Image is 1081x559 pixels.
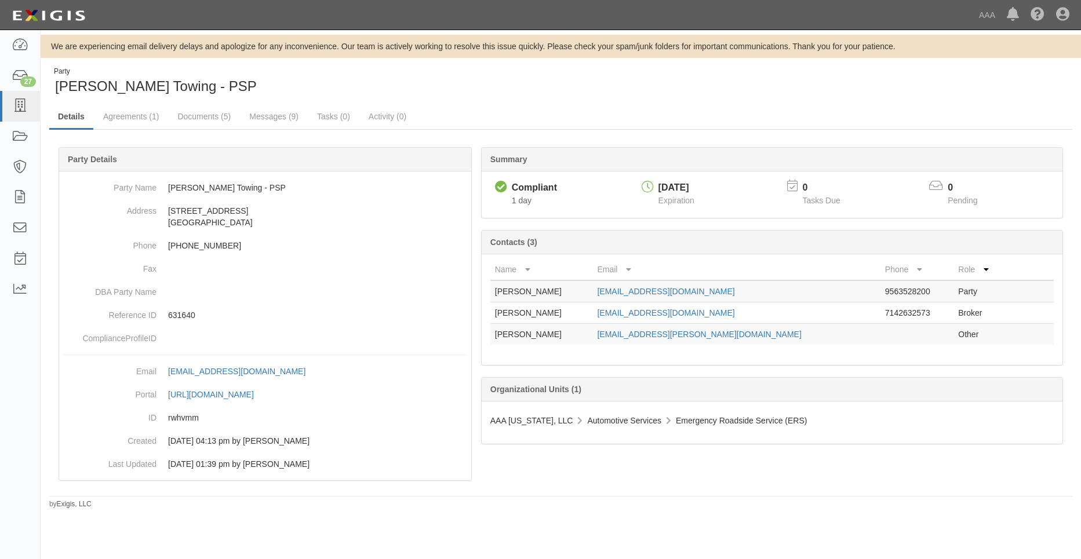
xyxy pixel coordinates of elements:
[495,181,507,193] i: Compliant
[64,383,156,400] dt: Portal
[973,3,1001,27] a: AAA
[658,181,694,195] div: [DATE]
[490,259,593,280] th: Name
[1031,8,1044,22] i: Help Center - Complianz
[64,429,467,452] dd: 09/07/2023 04:13 pm by Samantha Molina
[948,181,992,195] p: 0
[168,366,305,377] div: [EMAIL_ADDRESS][DOMAIN_NAME]
[49,499,92,509] small: by
[802,181,854,195] p: 0
[512,181,557,195] div: Compliant
[64,452,467,476] dd: 11/25/2024 01:39 pm by Benjamin Tully
[880,259,953,280] th: Phone
[512,196,532,205] span: Since 08/21/2025
[490,324,593,345] td: [PERSON_NAME]
[802,196,840,205] span: Tasks Due
[64,452,156,470] dt: Last Updated
[64,327,156,344] dt: ComplianceProfileID
[360,105,415,128] a: Activity (0)
[49,105,93,130] a: Details
[64,280,156,298] dt: DBA Party Name
[592,259,880,280] th: Email
[64,176,156,193] dt: Party Name
[953,259,1007,280] th: Role
[880,302,953,324] td: 7142632573
[64,234,467,257] dd: [PHONE_NUMBER]
[64,304,156,321] dt: Reference ID
[948,196,977,205] span: Pending
[880,280,953,302] td: 9563528200
[94,105,168,128] a: Agreements (1)
[20,76,36,87] div: 27
[490,416,573,425] span: AAA [US_STATE], LLC
[168,309,467,321] p: 631640
[953,302,1007,324] td: Broker
[64,406,156,423] dt: ID
[49,67,552,96] div: Rivera's Towing - PSP
[597,287,734,296] a: [EMAIL_ADDRESS][DOMAIN_NAME]
[68,155,117,164] b: Party Details
[64,257,156,275] dt: Fax
[168,367,318,376] a: [EMAIL_ADDRESS][DOMAIN_NAME]
[597,308,734,317] a: [EMAIL_ADDRESS][DOMAIN_NAME]
[64,360,156,377] dt: Email
[64,176,467,199] dd: [PERSON_NAME] Towing - PSP
[54,67,257,76] div: Party
[308,105,359,128] a: Tasks (0)
[490,302,593,324] td: [PERSON_NAME]
[64,234,156,251] dt: Phone
[41,41,1081,52] div: We are experiencing email delivery delays and apologize for any inconvenience. Our team is active...
[55,78,257,94] span: [PERSON_NAME] Towing - PSP
[64,406,467,429] dd: rwhvmm
[953,280,1007,302] td: Party
[64,199,467,234] dd: [STREET_ADDRESS] [GEOGRAPHIC_DATA]
[597,330,801,339] a: [EMAIL_ADDRESS][PERSON_NAME][DOMAIN_NAME]
[64,199,156,217] dt: Address
[169,105,239,128] a: Documents (5)
[490,238,537,247] b: Contacts (3)
[587,416,661,425] span: Automotive Services
[57,500,92,508] a: Exigis, LLC
[241,105,307,128] a: Messages (9)
[9,5,89,26] img: logo-5460c22ac91f19d4615b14bd174203de0afe785f0fc80cf4dbbc73dc1793850b.png
[490,280,593,302] td: [PERSON_NAME]
[490,385,581,394] b: Organizational Units (1)
[168,390,267,399] a: [URL][DOMAIN_NAME]
[953,324,1007,345] td: Other
[64,429,156,447] dt: Created
[490,155,527,164] b: Summary
[676,416,807,425] span: Emergency Roadside Service (ERS)
[658,196,694,205] span: Expiration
